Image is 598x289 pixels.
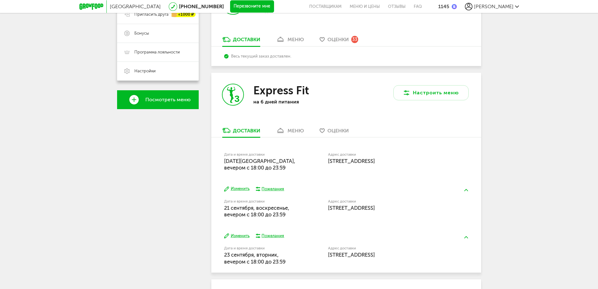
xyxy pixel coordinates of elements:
[224,186,250,192] button: Изменить
[328,205,375,211] span: [STREET_ADDRESS]
[224,200,296,203] label: Дата и время доставки
[233,36,260,42] div: Доставки
[224,158,295,171] span: [DATE][GEOGRAPHIC_DATA], вечером c 18:00 до 23:59
[117,43,199,62] a: Программа лояльности
[316,127,352,137] a: Оценки
[327,36,349,42] span: Оценки
[393,85,469,100] button: Настроить меню
[224,247,296,250] label: Дата и время доставки
[145,97,191,103] span: Посмотреть меню
[328,252,375,258] span: [STREET_ADDRESS]
[328,158,375,164] span: [STREET_ADDRESS]
[464,189,468,191] img: arrow-up-green.5eb5f82.svg
[179,3,224,9] a: [PHONE_NUMBER]
[110,3,161,9] span: [GEOGRAPHIC_DATA]
[261,233,284,239] div: Пожелания
[327,128,349,134] span: Оценки
[219,36,263,46] a: Доставки
[474,3,514,9] span: [PERSON_NAME]
[273,127,307,137] a: меню
[253,99,335,105] p: на 6 дней питания
[273,36,307,46] a: меню
[117,24,199,43] a: Бонусы
[172,12,196,17] div: +1000 ₽
[224,54,468,58] div: Весь текущий заказ доставлен.
[328,200,445,203] label: Адрес доставки
[134,31,149,36] span: Бонусы
[256,186,284,192] button: Пожелания
[464,236,468,238] img: arrow-up-green.5eb5f82.svg
[253,84,309,97] h3: Express Fit
[261,186,284,192] div: Пожелания
[316,36,361,46] a: Оценки 33
[134,68,156,74] span: Настройки
[452,4,457,9] img: bonus_b.cdccf46.png
[117,5,199,24] a: Пригласить друга +1000 ₽
[224,153,296,156] label: Дата и время доставки
[134,12,169,17] span: Пригласить друга
[288,128,304,134] div: меню
[134,49,180,55] span: Программа лояльности
[117,62,199,81] a: Настройки
[256,233,284,239] button: Пожелания
[224,252,286,264] span: 23 сентября, вторник, вечером c 18:00 до 23:59
[117,90,199,109] a: Посмотреть меню
[351,36,358,43] div: 33
[438,3,449,9] div: 1145
[328,153,445,156] label: Адрес доставки
[219,127,263,137] a: Доставки
[328,247,445,250] label: Адрес доставки
[230,0,274,13] button: Перезвоните мне
[224,233,250,239] button: Изменить
[224,205,289,218] span: 21 сентября, воскресенье, вечером c 18:00 до 23:59
[288,36,304,42] div: меню
[233,128,260,134] div: Доставки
